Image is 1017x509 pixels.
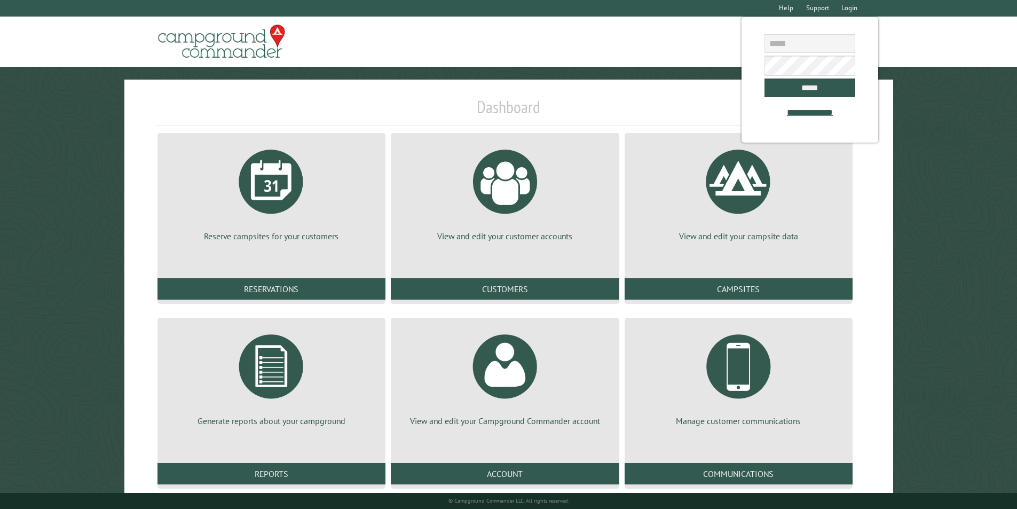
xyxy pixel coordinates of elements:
p: View and edit your Campground Commander account [404,415,606,427]
a: View and edit your Campground Commander account [404,326,606,427]
h1: Dashboard [155,97,863,126]
a: View and edit your customer accounts [404,142,606,242]
p: Reserve campsites for your customers [170,230,373,242]
a: Manage customer communications [637,326,840,427]
p: Manage customer communications [637,415,840,427]
a: Generate reports about your campground [170,326,373,427]
p: View and edit your customer accounts [404,230,606,242]
a: Communications [625,463,853,484]
a: Campsites [625,278,853,300]
small: © Campground Commander LLC. All rights reserved. [448,497,569,504]
a: Reserve campsites for your customers [170,142,373,242]
p: Generate reports about your campground [170,415,373,427]
p: View and edit your campsite data [637,230,840,242]
a: View and edit your campsite data [637,142,840,242]
a: Reports [157,463,385,484]
a: Reservations [157,278,385,300]
a: Account [391,463,619,484]
a: Customers [391,278,619,300]
img: Campground Commander [155,21,288,62]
